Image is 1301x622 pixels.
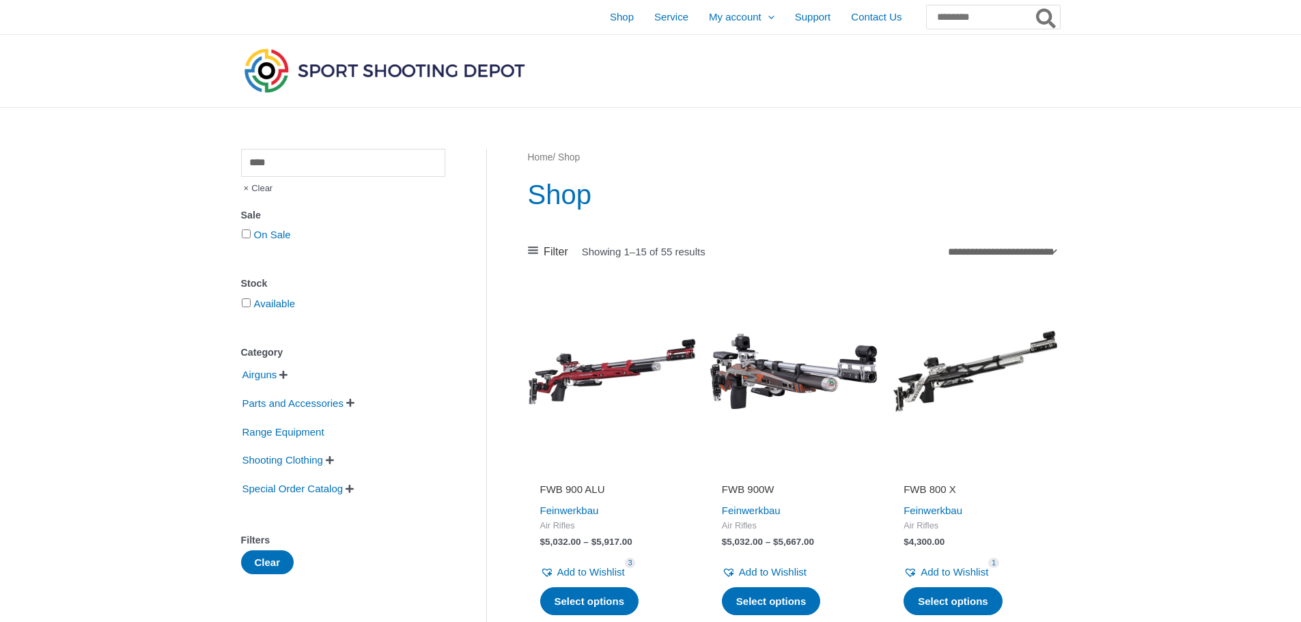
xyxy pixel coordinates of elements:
[582,246,705,257] p: Showing 1–15 of 55 results
[241,343,445,363] div: Category
[710,287,878,455] img: FWB 900W
[241,449,324,472] span: Shooting Clothing
[544,242,568,262] span: Filter
[591,537,597,547] span: $
[722,587,821,616] a: Select options for “FWB 900W”
[540,483,684,496] h2: FWB 900 ALU
[242,229,251,238] input: On Sale
[279,370,288,380] span: 
[326,455,334,465] span: 
[540,537,546,547] span: $
[528,149,1060,167] nav: Breadcrumb
[241,274,445,294] div: Stock
[722,483,865,501] a: FWB 900W
[773,537,814,547] bdi: 5,667.00
[241,550,294,574] button: Clear
[722,520,865,532] span: Air Rifles
[773,537,779,547] span: $
[346,484,354,494] span: 
[528,287,696,455] img: FWB 900 ALU
[254,298,296,309] a: Available
[540,587,639,616] a: Select options for “FWB 900 ALU”
[722,537,763,547] bdi: 5,032.00
[722,537,727,547] span: $
[722,464,865,480] iframe: Customer reviews powered by Trustpilot
[540,537,581,547] bdi: 5,032.00
[583,537,589,547] span: –
[241,392,345,415] span: Parts and Accessories
[540,520,684,532] span: Air Rifles
[904,537,945,547] bdi: 4,300.00
[241,177,273,200] span: Clear
[904,464,1047,480] iframe: Customer reviews powered by Trustpilot
[241,397,345,408] a: Parts and Accessories
[528,175,1060,214] h1: Shop
[904,537,909,547] span: $
[943,241,1060,261] select: Shop order
[904,587,1003,616] a: Select options for “FWB 800 X”
[591,537,632,547] bdi: 5,917.00
[242,298,251,307] input: Available
[241,368,279,380] a: Airguns
[1033,5,1060,29] button: Search
[254,229,291,240] a: On Sale
[722,563,807,582] a: Add to Wishlist
[722,483,865,496] h2: FWB 900W
[891,287,1059,455] img: FWB 800 X
[528,242,568,262] a: Filter
[904,505,962,516] a: Feinwerkbau
[557,566,625,578] span: Add to Wishlist
[241,45,528,96] img: Sport Shooting Depot
[241,453,324,465] a: Shooting Clothing
[241,421,326,444] span: Range Equipment
[722,505,781,516] a: Feinwerkbau
[540,563,625,582] a: Add to Wishlist
[988,558,999,568] span: 1
[904,520,1047,532] span: Air Rifles
[540,464,684,480] iframe: Customer reviews powered by Trustpilot
[904,483,1047,496] h2: FWB 800 X
[540,483,684,501] a: FWB 900 ALU
[921,566,988,578] span: Add to Wishlist
[241,425,326,436] a: Range Equipment
[540,505,599,516] a: Feinwerkbau
[241,477,345,500] span: Special Order Catalog
[528,152,553,162] a: Home
[904,563,988,582] a: Add to Wishlist
[625,558,636,568] span: 3
[766,537,771,547] span: –
[346,398,354,408] span: 
[739,566,807,578] span: Add to Wishlist
[904,483,1047,501] a: FWB 800 X
[241,206,445,225] div: Sale
[241,531,445,550] div: Filters
[241,363,279,386] span: Airguns
[241,482,345,494] a: Special Order Catalog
